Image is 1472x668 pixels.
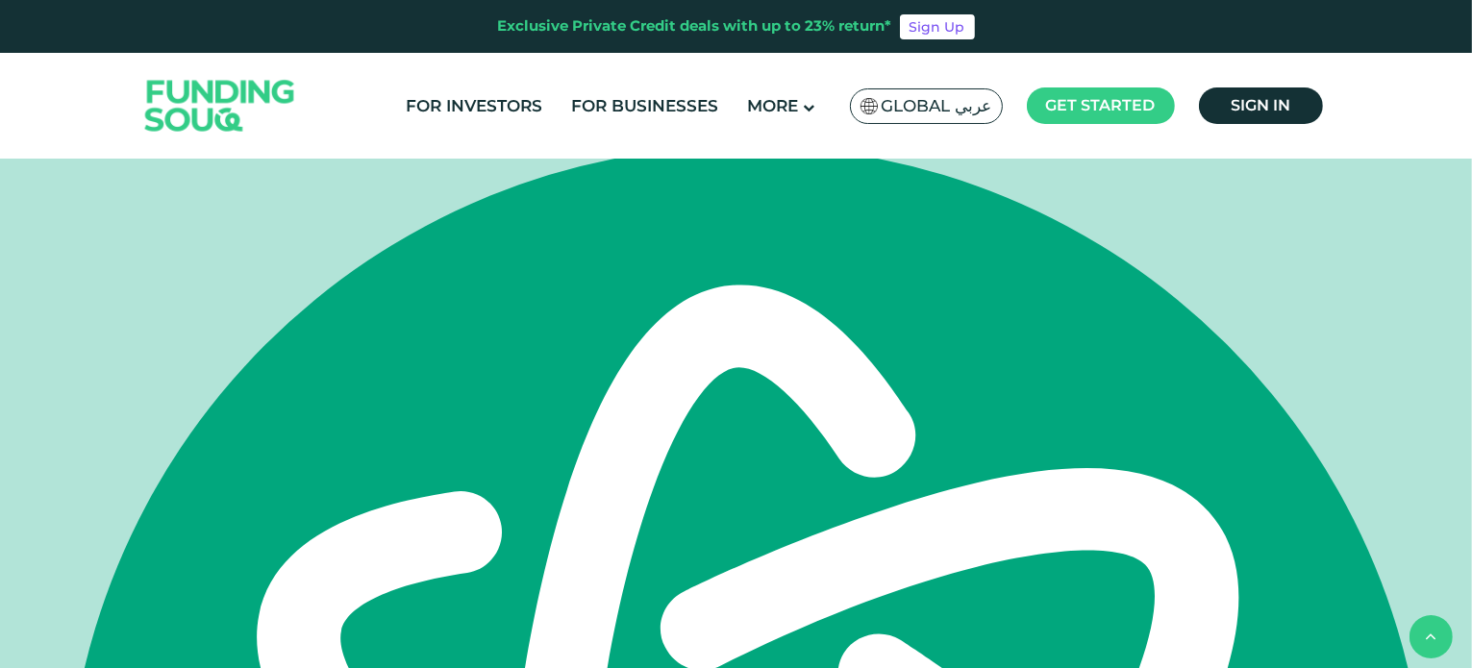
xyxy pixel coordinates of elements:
span: Sign in [1231,96,1290,114]
img: SA Flag [861,98,878,114]
a: Sign in [1199,87,1323,124]
span: More [747,96,798,115]
img: Logo [126,58,314,155]
div: Exclusive Private Credit deals with up to 23% return* [498,15,892,37]
a: For Investors [401,90,547,122]
button: back [1410,615,1453,658]
a: Sign Up [900,14,975,39]
span: Global عربي [882,95,992,117]
span: Get started [1046,96,1156,114]
a: For Businesses [566,90,723,122]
